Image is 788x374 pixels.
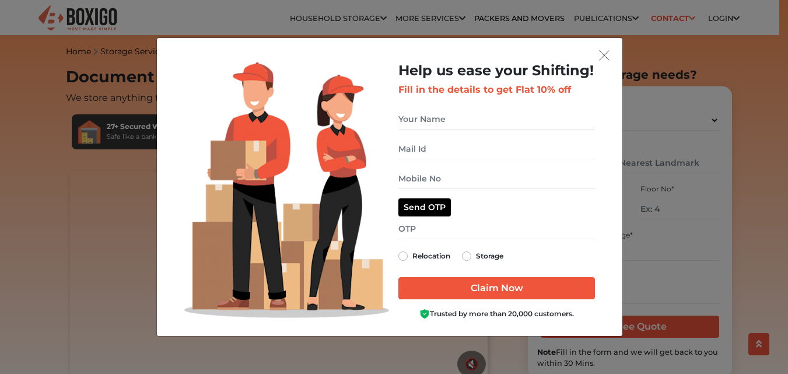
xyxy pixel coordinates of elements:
[398,62,595,79] h2: Help us ease your Shifting!
[599,50,610,61] img: exit
[398,198,451,216] button: Send OTP
[398,277,595,299] input: Claim Now
[398,139,595,159] input: Mail Id
[398,169,595,189] input: Mobile No
[398,219,595,239] input: OTP
[398,84,595,95] h3: Fill in the details to get Flat 10% off
[419,309,430,319] img: Boxigo Customer Shield
[184,62,390,318] img: Lead Welcome Image
[398,309,595,320] div: Trusted by more than 20,000 customers.
[412,249,450,263] label: Relocation
[398,109,595,130] input: Your Name
[476,249,503,263] label: Storage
